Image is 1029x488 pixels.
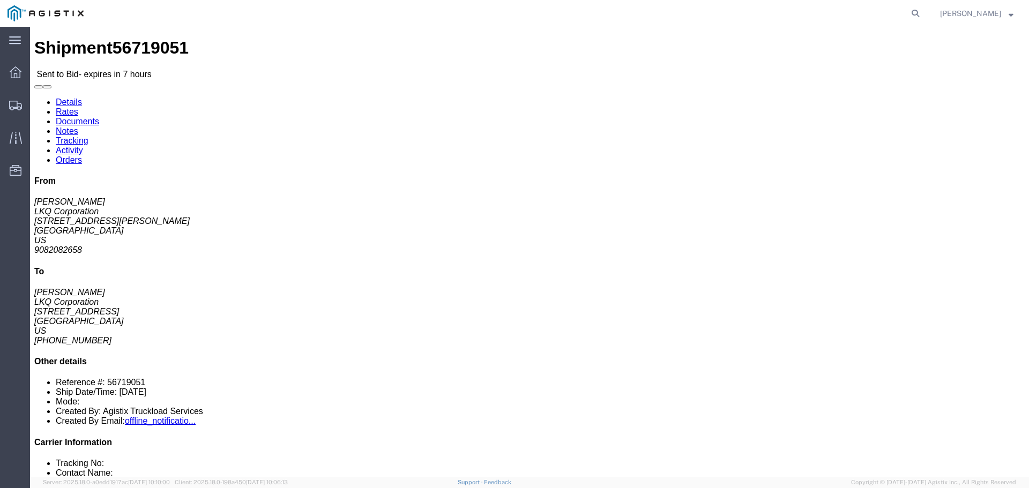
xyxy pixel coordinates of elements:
span: Server: 2025.18.0-a0edd1917ac [43,479,170,485]
span: Copyright © [DATE]-[DATE] Agistix Inc., All Rights Reserved [851,478,1016,487]
span: Client: 2025.18.0-198a450 [175,479,288,485]
img: logo [8,5,84,21]
button: [PERSON_NAME] [939,7,1014,20]
span: Alexander Baetens [940,7,1001,19]
span: [DATE] 10:10:00 [128,479,170,485]
span: [DATE] 10:06:13 [246,479,288,485]
a: Support [458,479,484,485]
a: Feedback [484,479,511,485]
iframe: FS Legacy Container [30,27,1029,477]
